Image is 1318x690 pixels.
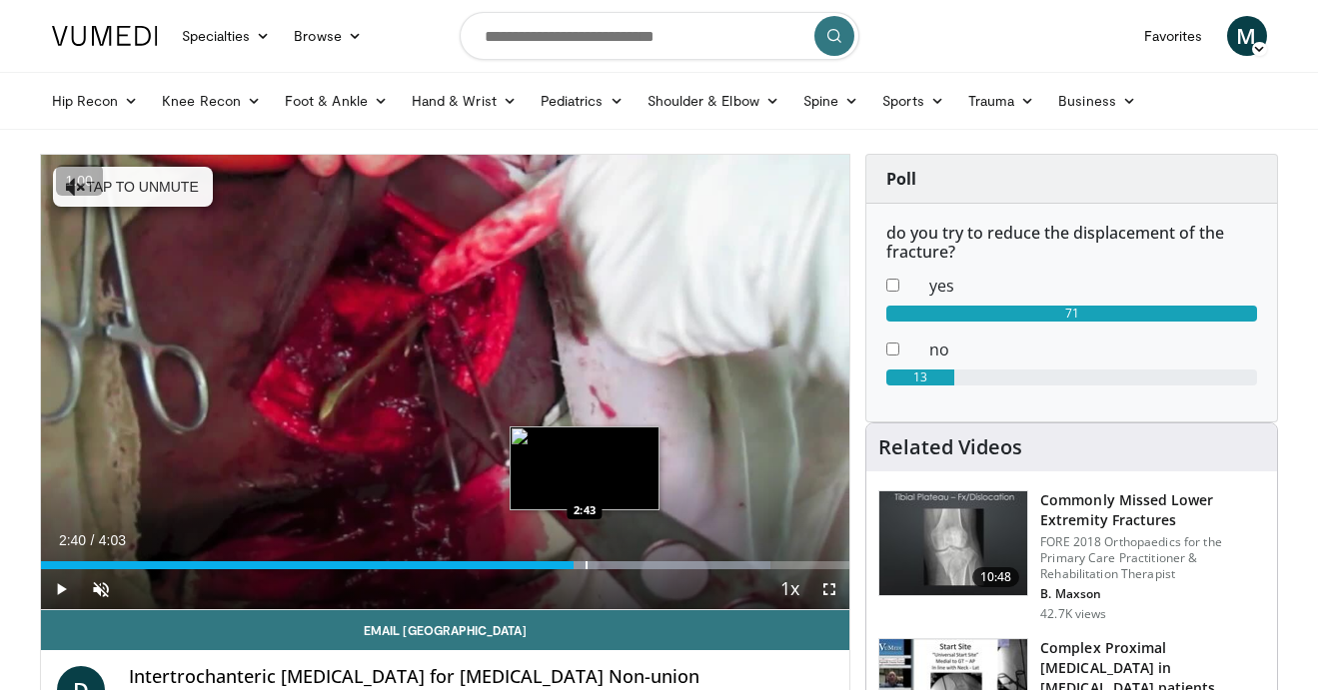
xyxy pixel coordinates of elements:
[91,532,95,548] span: /
[282,16,374,56] a: Browse
[972,567,1020,587] span: 10:48
[1227,16,1267,56] a: M
[878,490,1265,622] a: 10:48 Commonly Missed Lower Extremity Fractures FORE 2018 Orthopaedics for the Primary Care Pract...
[1040,606,1106,622] p: 42.7K views
[99,532,126,548] span: 4:03
[150,81,273,121] a: Knee Recon
[41,155,850,610] video-js: Video Player
[886,168,916,190] strong: Poll
[791,81,870,121] a: Spine
[886,369,954,385] div: 13
[129,666,834,688] h4: Intertrochanteric [MEDICAL_DATA] for [MEDICAL_DATA] Non-union
[636,81,791,121] a: Shoulder & Elbow
[41,610,850,650] a: Email [GEOGRAPHIC_DATA]
[914,338,1272,361] dd: no
[1040,586,1265,602] p: B. Maxson
[510,426,659,510] img: image.jpeg
[59,532,86,548] span: 2:40
[41,569,81,609] button: Play
[170,16,283,56] a: Specialties
[273,81,400,121] a: Foot & Ankle
[914,274,1272,298] dd: yes
[1040,490,1265,530] h3: Commonly Missed Lower Extremity Fractures
[879,491,1027,595] img: 4aa379b6-386c-4fb5-93ee-de5617843a87.150x105_q85_crop-smart_upscale.jpg
[1132,16,1215,56] a: Favorites
[878,435,1022,459] h4: Related Videos
[53,167,213,207] button: Tap to unmute
[52,26,158,46] img: VuMedi Logo
[81,569,121,609] button: Unmute
[809,569,849,609] button: Fullscreen
[956,81,1047,121] a: Trauma
[400,81,529,121] a: Hand & Wrist
[886,306,1257,322] div: 71
[769,569,809,609] button: Playback Rate
[886,224,1257,262] h6: do you try to reduce the displacement of the fracture?
[460,12,859,60] input: Search topics, interventions
[1040,534,1265,582] p: FORE 2018 Orthopaedics for the Primary Care Practitioner & Rehabilitation Therapist
[40,81,151,121] a: Hip Recon
[41,561,850,569] div: Progress Bar
[870,81,956,121] a: Sports
[529,81,636,121] a: Pediatrics
[1046,81,1148,121] a: Business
